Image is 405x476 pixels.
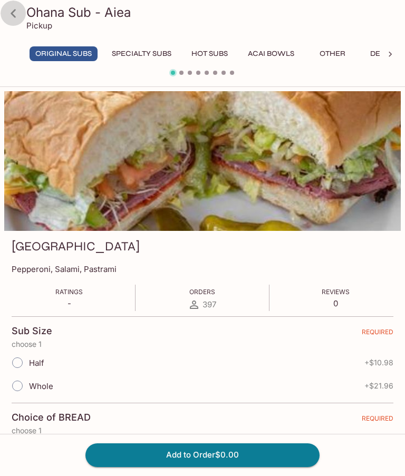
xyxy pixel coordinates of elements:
[364,358,393,367] span: + $10.98
[362,328,393,340] span: REQUIRED
[322,298,350,308] p: 0
[362,414,393,426] span: REQUIRED
[186,46,234,61] button: Hot Subs
[106,46,177,61] button: Specialty Subs
[29,358,44,368] span: Half
[55,288,83,296] span: Ratings
[29,381,53,391] span: Whole
[12,325,52,337] h4: Sub Size
[12,340,393,348] p: choose 1
[4,91,401,231] div: Italinano
[242,46,300,61] button: Acai Bowls
[85,443,320,467] button: Add to Order$0.00
[12,426,393,435] p: choose 1
[189,288,215,296] span: Orders
[202,299,216,309] span: 397
[12,238,140,255] h3: [GEOGRAPHIC_DATA]
[26,21,52,31] p: Pickup
[12,412,91,423] h4: Choice of BREAD
[26,4,397,21] h3: Ohana Sub - Aiea
[364,382,393,390] span: + $21.96
[30,46,98,61] button: Original Subs
[322,288,350,296] span: Reviews
[12,264,393,274] p: Pepperoni, Salami, Pastrami
[308,46,356,61] button: Other
[55,298,83,308] p: -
